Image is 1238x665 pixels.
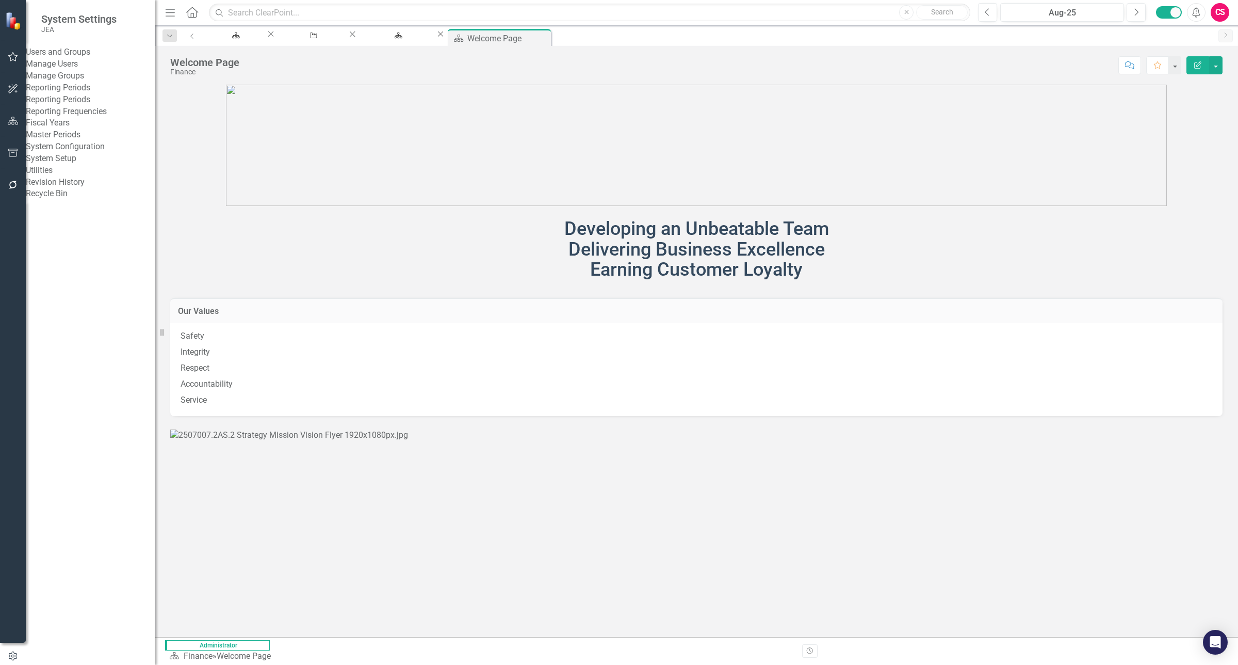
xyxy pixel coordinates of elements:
[181,392,1212,406] p: Service
[1004,7,1120,19] div: Aug-25
[26,165,155,177] div: Utilities
[285,39,338,52] div: Manage Elements
[226,85,1167,206] img: mceclip0%20v48.png
[26,153,155,165] a: System Setup
[26,188,155,200] a: Recycle Bin
[170,430,408,441] img: 2507007.2AS.2 Strategy Mission Vision Flyer 1920x1080px.jpg
[26,141,155,153] div: System Configuration
[26,117,155,129] a: Fiscal Years
[1211,3,1229,22] button: CS
[41,25,117,34] small: JEA
[916,5,968,20] button: Search
[5,12,23,30] img: ClearPoint Strategy
[367,39,426,52] div: Manage Scorecards
[26,177,155,188] a: Revision History
[181,330,1212,344] p: Safety
[26,106,155,118] a: Reporting Frequencies
[1000,3,1124,22] button: Aug-25
[165,640,270,651] span: Administrator
[467,32,548,45] div: Welcome Page
[358,29,435,42] a: Manage Scorecards
[170,68,239,76] div: Finance
[26,82,155,94] div: Reporting Periods
[181,360,1212,376] p: Respect
[170,57,239,68] div: Welcome Page
[276,29,347,42] a: Manage Elements
[590,259,803,280] span: Earning Customer Loyalty
[26,129,155,141] a: Master Periods
[26,70,155,82] a: Manage Groups
[184,651,213,661] a: Finance
[26,94,155,106] a: Reporting Periods
[178,307,1215,316] h3: Our Values
[564,218,829,240] span: Developing an Unbeatable Team
[181,344,1212,360] p: Integrity
[203,29,266,42] a: Welcome Page
[26,46,155,58] div: Users and Groups
[931,8,953,16] span: Search
[26,58,155,70] a: Manage Users
[41,13,117,25] span: System Settings
[1203,630,1228,655] div: Open Intercom Messenger
[568,239,825,260] span: Delivering Business Excellence
[212,39,256,52] div: Welcome Page
[209,4,970,22] input: Search ClearPoint...
[217,651,271,661] div: Welcome Page
[169,651,275,662] div: »
[181,376,1212,392] p: Accountability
